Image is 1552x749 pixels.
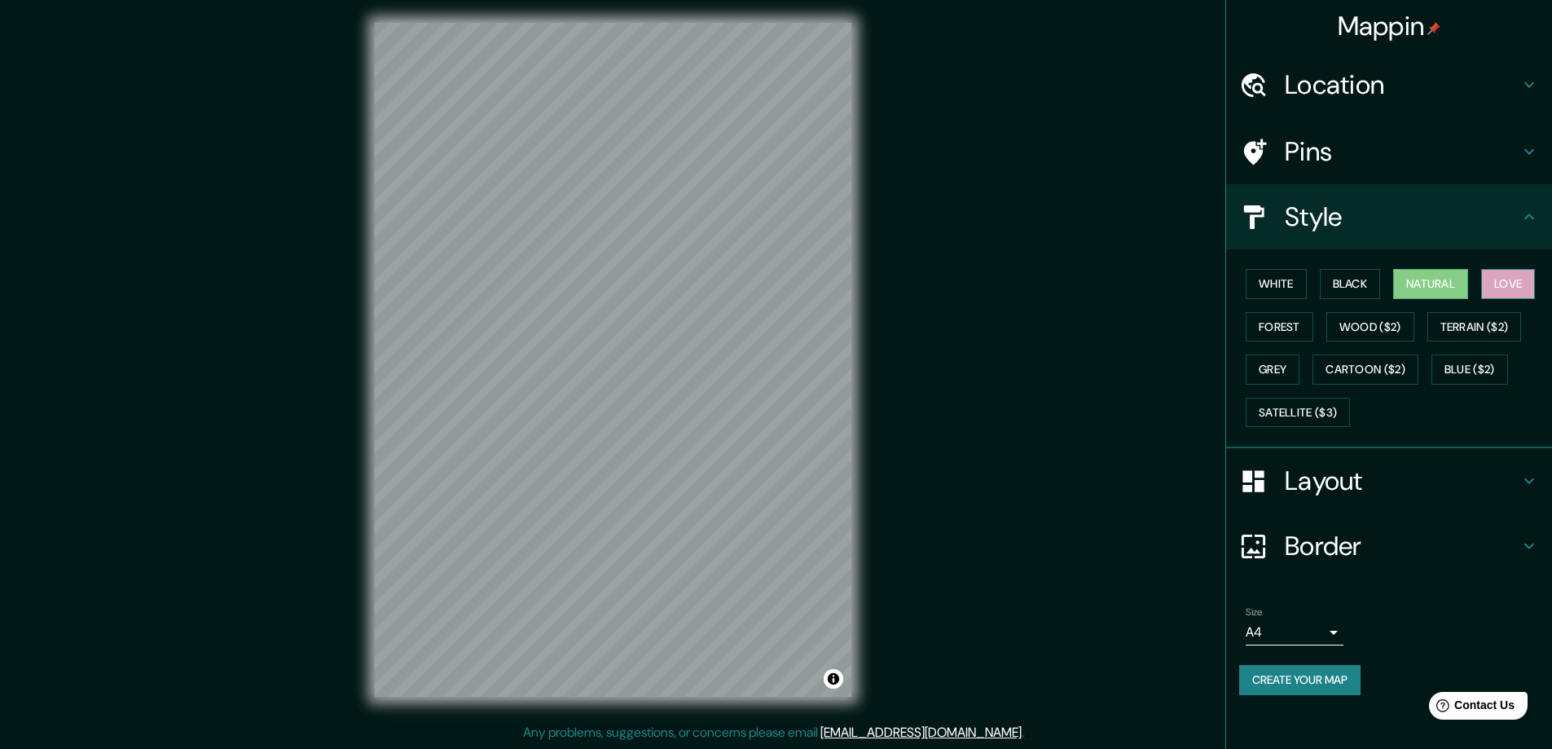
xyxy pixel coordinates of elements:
[1246,619,1343,645] div: A4
[1393,269,1468,299] button: Natural
[824,669,843,689] button: Toggle attribution
[1024,723,1027,742] div: .
[1285,68,1519,101] h4: Location
[1226,119,1552,184] div: Pins
[523,723,1024,742] p: Any problems, suggestions, or concerns please email .
[1285,135,1519,168] h4: Pins
[1246,312,1313,342] button: Forest
[1320,269,1381,299] button: Black
[1246,269,1307,299] button: White
[1481,269,1535,299] button: Love
[1427,312,1522,342] button: Terrain ($2)
[1285,200,1519,233] h4: Style
[1246,606,1263,619] label: Size
[1027,723,1030,742] div: .
[1326,312,1414,342] button: Wood ($2)
[1431,355,1508,385] button: Blue ($2)
[1226,184,1552,249] div: Style
[1239,665,1361,695] button: Create your map
[1246,398,1350,428] button: Satellite ($3)
[1285,465,1519,497] h4: Layout
[375,23,851,697] canvas: Map
[1226,513,1552,579] div: Border
[1338,10,1441,42] h4: Mappin
[1312,355,1418,385] button: Cartoon ($2)
[1226,448,1552,513] div: Layout
[1427,22,1440,35] img: pin-icon.png
[1246,355,1299,385] button: Grey
[820,724,1022,741] a: [EMAIL_ADDRESS][DOMAIN_NAME]
[1407,685,1534,731] iframe: Help widget launcher
[1285,530,1519,562] h4: Border
[1226,52,1552,117] div: Location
